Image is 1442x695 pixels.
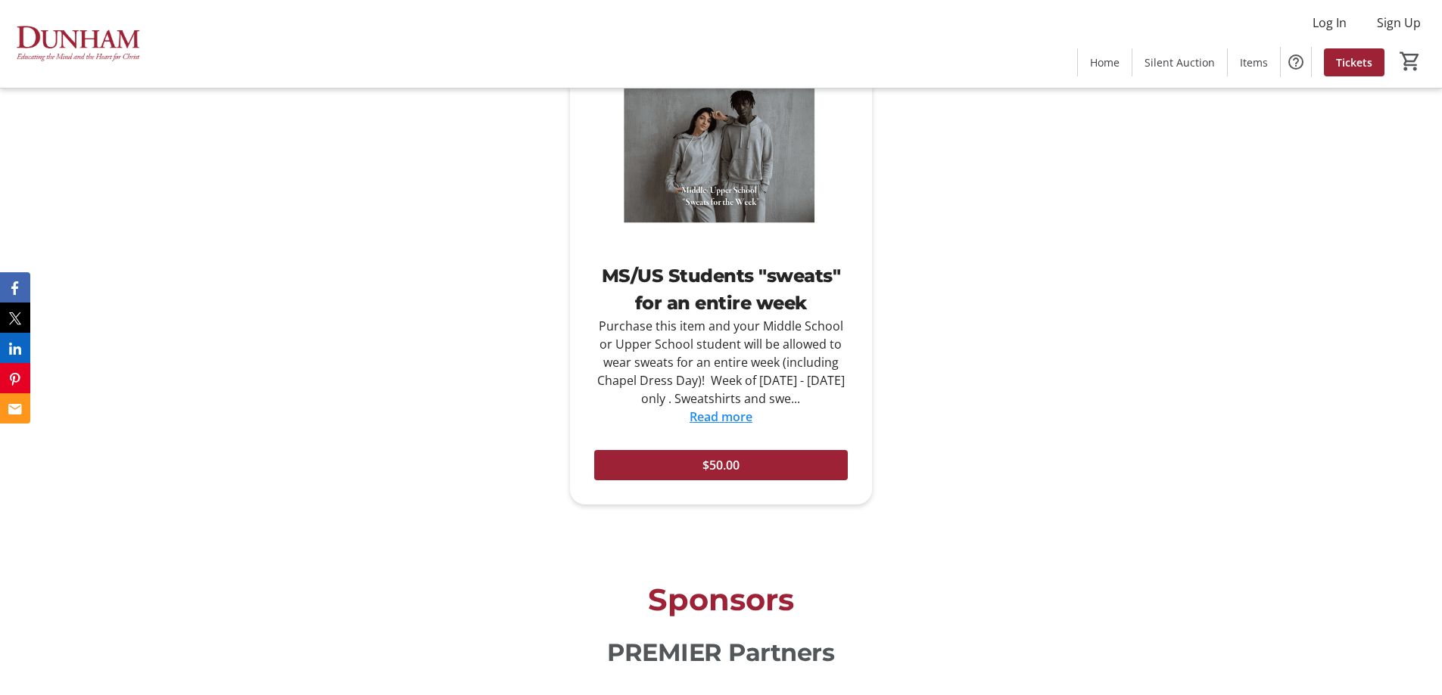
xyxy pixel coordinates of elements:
span: Log In [1313,14,1347,32]
span: Silent Auction [1145,54,1215,70]
span: Tickets [1336,54,1372,70]
button: Sign Up [1365,11,1433,35]
a: Silent Auction [1132,48,1227,76]
span: Sign Up [1377,14,1421,32]
span: Home [1090,54,1120,70]
button: $50.00 [594,450,848,480]
span: Items [1240,54,1268,70]
a: Items [1228,48,1280,76]
div: Sponsors [249,577,1192,622]
p: PREMIER Partners [249,634,1192,671]
img: MS/US Students "sweats" for an entire week [570,69,872,239]
a: Home [1078,48,1132,76]
a: Tickets [1324,48,1384,76]
img: The Dunham School's Logo [9,6,144,82]
div: Purchase this item and your Middle School or Upper School student will be allowed to wear sweats ... [594,317,848,408]
span: $50.00 [702,456,740,474]
button: Cart [1397,48,1424,75]
a: Read more [690,408,752,425]
button: Help [1281,47,1311,77]
div: MS/US Students "sweats" for an entire week [594,262,848,317]
button: Log In [1300,11,1359,35]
